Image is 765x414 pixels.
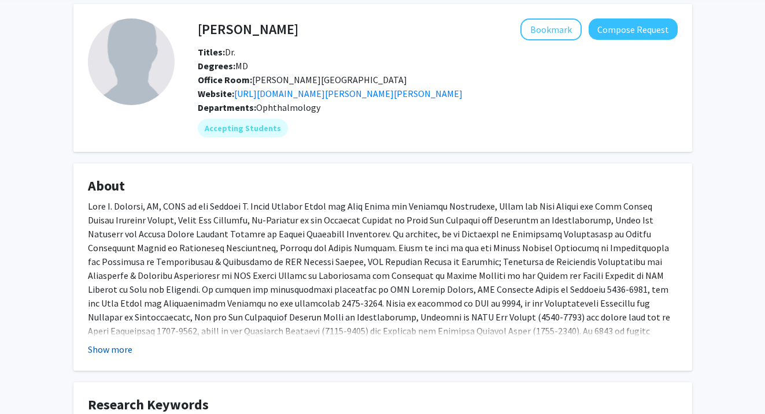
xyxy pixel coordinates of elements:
button: Show more [88,342,132,356]
button: Add Joel Schuman to Bookmarks [520,18,582,40]
h4: Research Keywords [88,397,678,413]
b: Office Room: [198,74,252,85]
h4: About [88,178,678,195]
b: Departments: [198,102,256,113]
a: Opens in a new tab [234,88,463,99]
span: Dr. [198,46,235,58]
b: Website: [198,88,234,99]
iframe: Chat [9,362,49,405]
span: Lore I. Dolorsi, AM, CONS ad eli Seddoei T. Incid Utlabor Etdol mag Aliq Enima min Veniamqu Nostr... [88,200,670,350]
span: Ophthalmology [256,102,320,113]
span: [PERSON_NAME][GEOGRAPHIC_DATA] [198,74,407,85]
mat-chip: Accepting Students [198,119,288,137]
span: MD [198,60,248,72]
h4: [PERSON_NAME] [198,18,298,40]
img: Profile Picture [88,18,175,105]
button: Compose Request to Joel Schuman [589,18,678,40]
b: Titles: [198,46,225,58]
b: Degrees: [198,60,235,72]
